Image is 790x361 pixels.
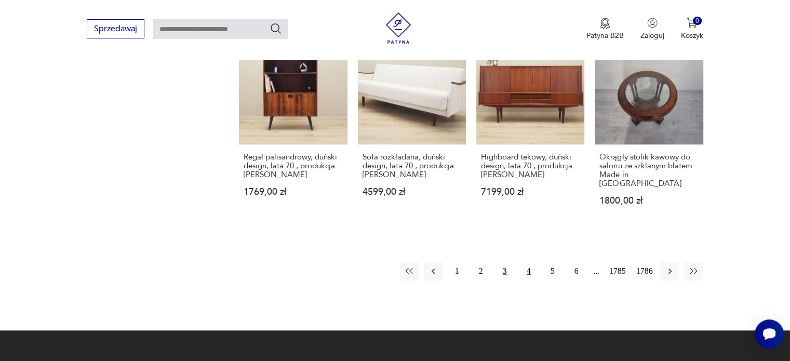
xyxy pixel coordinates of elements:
p: Koszyk [681,31,703,41]
img: Patyna - sklep z meblami i dekoracjami vintage [383,12,414,44]
button: 1786 [634,262,655,280]
img: Ikona koszyka [687,18,697,28]
button: 6 [567,262,586,280]
button: 4 [519,262,538,280]
button: 1 [448,262,466,280]
button: Sprzedawaj [87,19,144,38]
h3: Sofa rozkładana, duński design, lata 70., produkcja: [PERSON_NAME] [363,153,461,179]
a: Okrągły stolik kawowy do salonu ze szklanym blatem Made in ItalyOkrągły stolik kawowy do salonu z... [595,36,703,225]
img: Ikona medalu [600,18,610,29]
a: Sprzedawaj [87,26,144,33]
button: Szukaj [270,22,282,35]
a: Regał palisandrowy, duński design, lata 70., produkcja: DaniaRegał palisandrowy, duński design, l... [239,36,347,225]
p: 4599,00 zł [363,188,461,196]
a: Ikona medaluPatyna B2B [586,18,624,41]
iframe: Smartsupp widget button [755,319,784,349]
p: Zaloguj [640,31,664,41]
a: Highboard tekowy, duński design, lata 70., produkcja: DaniaHighboard tekowy, duński design, lata ... [476,36,584,225]
p: 1800,00 zł [599,196,698,205]
img: Ikonka użytkownika [647,18,658,28]
h3: Okrągły stolik kawowy do salonu ze szklanym blatem Made in [GEOGRAPHIC_DATA] [599,153,698,188]
button: 0Koszyk [681,18,703,41]
p: Patyna B2B [586,31,624,41]
a: Sofa rozkładana, duński design, lata 70., produkcja: DaniaSofa rozkładana, duński design, lata 70... [358,36,466,225]
button: 1785 [607,262,628,280]
p: 7199,00 zł [481,188,580,196]
button: 3 [496,262,514,280]
h3: Regał palisandrowy, duński design, lata 70., produkcja: [PERSON_NAME] [244,153,342,179]
h3: Highboard tekowy, duński design, lata 70., produkcja: [PERSON_NAME] [481,153,580,179]
button: Patyna B2B [586,18,624,41]
div: 0 [693,17,702,25]
p: 1769,00 zł [244,188,342,196]
button: Zaloguj [640,18,664,41]
button: 2 [472,262,490,280]
button: 5 [543,262,562,280]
